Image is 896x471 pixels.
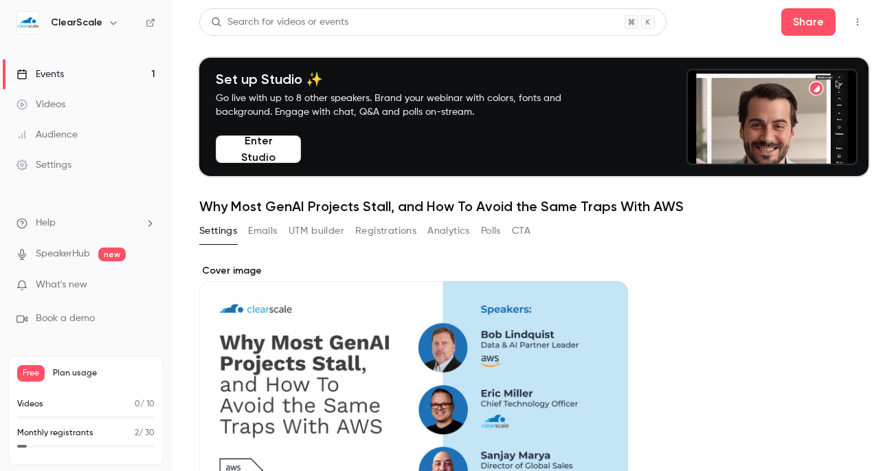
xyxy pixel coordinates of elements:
[248,220,277,242] button: Emails
[135,400,140,408] span: 0
[17,398,43,410] p: Videos
[16,128,78,142] div: Audience
[17,12,39,34] img: ClearScale
[53,368,155,379] span: Plan usage
[289,220,344,242] button: UTM builder
[512,220,530,242] button: CTA
[216,91,594,119] p: Go live with up to 8 other speakers. Brand your webinar with colors, fonts and background. Engage...
[16,67,64,81] div: Events
[17,365,45,382] span: Free
[36,278,87,292] span: What's new
[17,427,93,439] p: Monthly registrants
[16,98,65,111] div: Videos
[199,264,628,278] label: Cover image
[427,220,470,242] button: Analytics
[98,248,126,261] span: new
[211,15,348,30] div: Search for videos or events
[36,311,95,326] span: Book a demo
[36,247,90,261] a: SpeakerHub
[355,220,416,242] button: Registrations
[36,216,56,230] span: Help
[781,8,836,36] button: Share
[51,16,102,30] h6: ClearScale
[16,216,155,230] li: help-dropdown-opener
[16,158,71,172] div: Settings
[199,220,237,242] button: Settings
[481,220,501,242] button: Polls
[135,429,139,437] span: 2
[199,198,869,215] h1: Why Most GenAI Projects Stall, and How To Avoid the Same Traps With AWS
[216,135,301,163] button: Enter Studio
[135,398,155,410] p: / 10
[135,427,155,439] p: / 30
[216,71,594,87] h4: Set up Studio ✨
